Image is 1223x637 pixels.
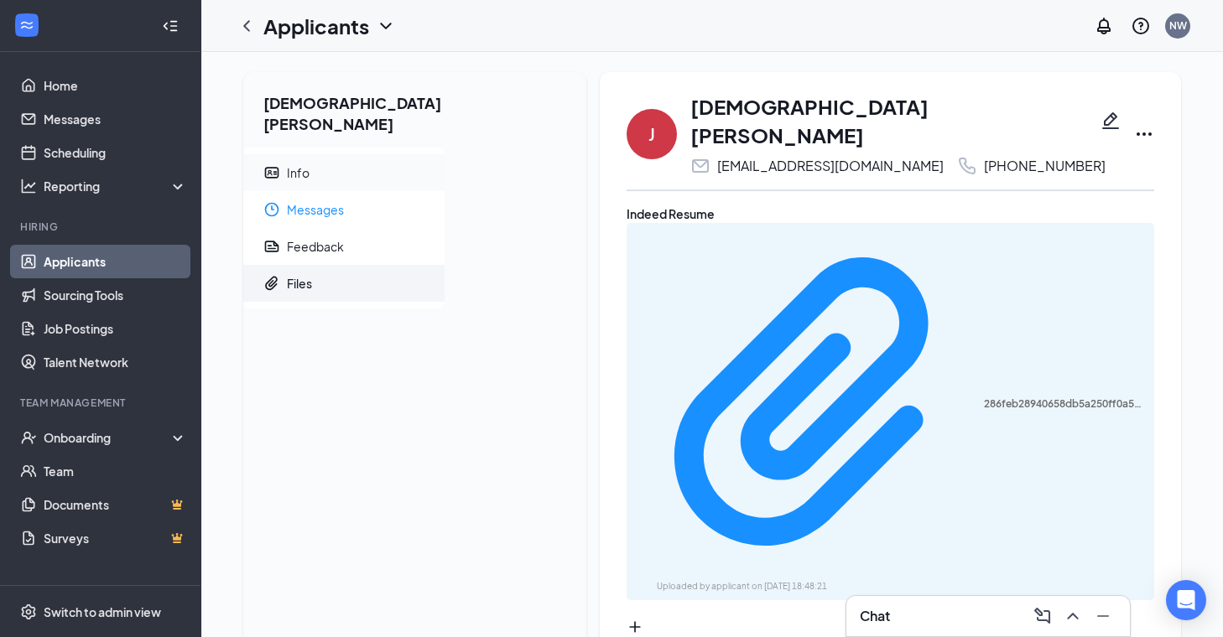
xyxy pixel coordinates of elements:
[1059,603,1086,629] button: ChevronUp
[44,136,187,169] a: Scheduling
[243,265,445,302] a: PaperclipFiles
[1029,603,1056,629] button: ComposeMessage
[20,396,184,410] div: Team Management
[287,275,312,292] div: Files
[648,122,655,146] div: J
[287,191,431,228] span: Messages
[20,220,184,234] div: Hiring
[860,607,890,625] h3: Chat
[717,158,944,174] div: [EMAIL_ADDRESS][DOMAIN_NAME]
[20,178,37,194] svg: Analysis
[1090,603,1116,629] button: Minimize
[1094,16,1114,36] svg: Notifications
[1033,606,1053,626] svg: ComposeMessage
[237,16,257,36] svg: ChevronLeft
[1169,18,1187,33] div: NW
[1131,16,1151,36] svg: QuestionInfo
[44,488,187,521] a: DocumentsCrown
[44,603,161,620] div: Switch to admin view
[1166,580,1206,620] div: Open Intercom Messenger
[44,521,187,555] a: SurveysCrown
[1093,606,1113,626] svg: Minimize
[690,92,1094,149] h1: [DEMOGRAPHIC_DATA][PERSON_NAME]
[20,603,37,620] svg: Settings
[957,156,977,176] svg: Phone
[627,619,643,635] svg: Plus
[657,580,908,593] div: Uploaded by applicant on [DATE] 18:48:21
[243,154,445,191] a: ContactCardInfo
[243,191,445,228] a: ClockMessages
[44,245,187,278] a: Applicants
[690,156,710,176] svg: Email
[263,275,280,292] svg: Paperclip
[162,18,179,34] svg: Collapse
[984,158,1106,174] div: [PHONE_NUMBER]
[44,312,187,345] a: Job Postings
[263,238,280,255] svg: Report
[263,12,369,40] h1: Applicants
[243,228,445,265] a: ReportFeedback
[287,238,344,255] div: Feedback
[627,600,1154,635] button: Add FilePlus
[1063,606,1083,626] svg: ChevronUp
[287,164,310,181] div: Info
[44,454,187,488] a: Team
[44,102,187,136] a: Messages
[984,397,1144,411] div: 286feb28940658db5a250ff0a5876ff0.pdf
[637,230,1144,593] a: Paperclip286feb28940658db5a250ff0a5876ff0.pdfUploaded by applicant on [DATE] 18:48:21
[44,278,187,312] a: Sourcing Tools
[44,178,188,194] div: Reporting
[18,17,35,34] svg: WorkstreamLogo
[44,69,187,102] a: Home
[44,429,173,446] div: Onboarding
[627,205,1154,223] div: Indeed Resume
[263,164,280,181] svg: ContactCard
[263,201,280,218] svg: Clock
[20,429,37,446] svg: UserCheck
[637,230,984,577] svg: Paperclip
[376,16,396,36] svg: ChevronDown
[1101,111,1121,131] svg: Pencil
[1134,124,1154,144] svg: Ellipses
[44,345,187,379] a: Talent Network
[243,72,586,148] h2: [DEMOGRAPHIC_DATA][PERSON_NAME]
